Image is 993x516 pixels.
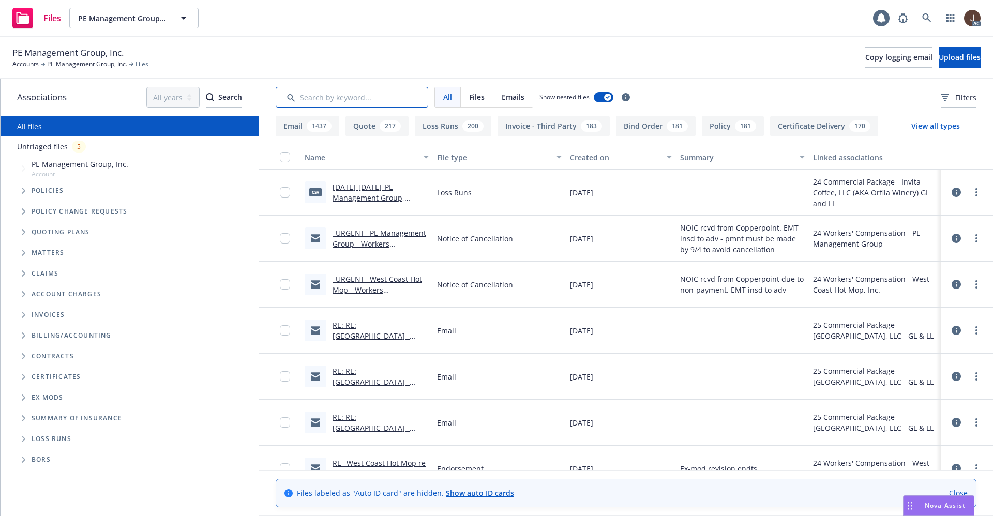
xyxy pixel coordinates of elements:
[498,116,610,136] button: Invoice - Third Party
[916,8,937,28] a: Search
[616,116,696,136] button: Bind Order
[735,120,756,132] div: 181
[813,176,937,209] div: 24 Commercial Package - Invita Coffee, LLC (AKA Orfila Winery) GL and LL
[893,8,913,28] a: Report a Bug
[964,10,981,26] img: photo
[939,52,981,62] span: Upload files
[676,145,808,170] button: Summary
[437,463,484,474] span: Endorsement
[570,152,661,163] div: Created on
[970,416,983,429] a: more
[904,496,916,515] div: Drag to move
[970,186,983,199] a: more
[949,488,968,498] a: Close
[680,274,804,295] span: NOIC rcvd from Copperpoint due to non-payment. EMT insd to adv
[680,152,793,163] div: Summary
[813,320,937,341] div: 25 Commercial Package - [GEOGRAPHIC_DATA], LLC - GL & LL
[895,116,976,136] button: View all types
[1,157,259,325] div: Tree Example
[502,92,524,102] span: Emails
[32,188,64,194] span: Policies
[680,463,757,474] span: Ex-mod revision endts
[581,120,602,132] div: 183
[32,250,64,256] span: Matters
[32,208,127,215] span: Policy change requests
[469,92,485,102] span: Files
[333,228,426,281] a: _URGENT_ PE Management Group - Workers Compensation Policy - Cancellation Notice 9_4.msg
[32,229,90,235] span: Quoting plans
[809,145,941,170] button: Linked associations
[32,374,81,380] span: Certificates
[333,182,404,214] a: [DATE]-[DATE]_PE Management Group, Inc._[DATE] .csv
[32,159,128,170] span: PE Management Group, Inc.
[333,366,413,441] a: RE: RE: [GEOGRAPHIC_DATA] - Notice of Cancellation - Insurance Company Recommendation Compliance ...
[17,122,42,131] a: All files
[32,291,101,297] span: Account charges
[17,141,68,152] a: Untriaged files
[32,394,63,401] span: Ex Mods
[939,47,981,68] button: Upload files
[17,90,67,104] span: Associations
[570,463,593,474] span: [DATE]
[280,325,290,336] input: Toggle Row Selected
[32,332,112,339] span: Billing/Accounting
[941,87,976,108] button: Filters
[566,145,676,170] button: Created on
[280,152,290,162] input: Select all
[433,145,565,170] button: File type
[462,120,484,132] div: 200
[437,187,472,198] span: Loss Runs
[333,320,413,395] a: RE: RE: [GEOGRAPHIC_DATA] - Notice of Cancellation - Insurance Company Recommendation Compliance ...
[570,417,593,428] span: [DATE]
[813,412,937,433] div: 25 Commercial Package - [GEOGRAPHIC_DATA], LLC - GL & LL
[970,324,983,337] a: more
[136,59,148,69] span: Files
[206,87,242,108] button: SearchSearch
[280,463,290,474] input: Toggle Row Selected
[437,233,513,244] span: Notice of Cancellation
[8,4,65,33] a: Files
[69,8,199,28] button: PE Management Group, Inc.
[925,501,966,510] span: Nova Assist
[570,233,593,244] span: [DATE]
[437,279,513,290] span: Notice of Cancellation
[539,93,590,101] span: Show nested files
[570,325,593,336] span: [DATE]
[32,436,71,442] span: Loss Runs
[305,152,417,163] div: Name
[307,120,332,132] div: 1437
[32,170,128,178] span: Account
[813,458,937,479] div: 24 Workers' Compensation - West Coast Hot Mop, Inc.
[667,120,688,132] div: 181
[297,488,514,498] span: Files labeled as "Auto ID card" are hidden.
[276,116,339,136] button: Email
[970,370,983,383] a: more
[903,495,974,516] button: Nova Assist
[941,92,976,103] span: Filters
[32,270,58,277] span: Claims
[680,222,804,255] span: NOIC rcvd from Copperpoint. EMT insd to adv - pmnt must be made by 9/4 to avoid cancellation
[12,59,39,69] a: Accounts
[72,141,86,153] div: 5
[443,92,452,102] span: All
[43,14,61,22] span: Files
[345,116,409,136] button: Quote
[47,59,127,69] a: PE Management Group, Inc.
[970,462,983,475] a: more
[437,325,456,336] span: Email
[865,47,932,68] button: Copy logging email
[280,371,290,382] input: Toggle Row Selected
[702,116,764,136] button: Policy
[955,92,976,103] span: Filters
[813,227,937,249] div: 24 Workers' Compensation - PE Management Group
[865,52,932,62] span: Copy logging email
[813,152,937,163] div: Linked associations
[437,371,456,382] span: Email
[280,417,290,428] input: Toggle Row Selected
[970,278,983,291] a: more
[333,274,428,316] a: _URGENT_ West Coast Hot Mop - Workers Compensation Cancellation Notice 9_4.msg
[280,233,290,244] input: Toggle Row Selected
[333,412,413,487] a: RE: RE: [GEOGRAPHIC_DATA] - Notice of Cancellation - Insurance Company Recommendation Compliance ...
[32,457,51,463] span: BORs
[940,8,961,28] a: Switch app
